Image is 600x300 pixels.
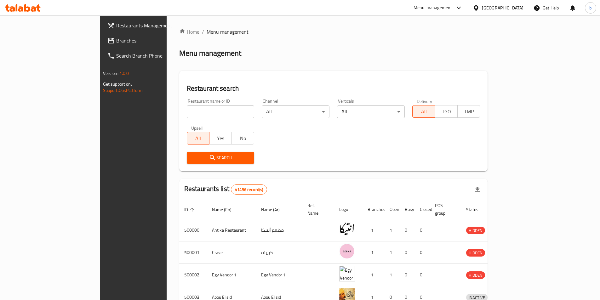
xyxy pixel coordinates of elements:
[256,219,302,241] td: مطعم أنتيكا
[415,200,430,219] th: Closed
[212,206,240,213] span: Name (En)
[460,107,477,116] span: TMP
[116,37,195,44] span: Branches
[337,105,405,118] div: All
[385,264,400,286] td: 1
[231,187,267,193] span: 41456 record(s)
[256,241,302,264] td: كرييف
[192,154,249,162] span: Search
[363,200,385,219] th: Branches
[209,132,232,144] button: Yes
[191,126,203,130] label: Upsell
[187,132,209,144] button: All
[466,227,485,234] span: HIDDEN
[187,152,254,164] button: Search
[400,241,415,264] td: 0
[212,134,229,143] span: Yes
[190,134,207,143] span: All
[415,241,430,264] td: 0
[466,206,487,213] span: Status
[415,107,432,116] span: All
[466,249,485,257] span: HIDDEN
[102,48,200,63] a: Search Branch Phone
[261,206,288,213] span: Name (Ar)
[179,28,488,36] nav: breadcrumb
[400,219,415,241] td: 0
[207,28,249,36] span: Menu management
[116,52,195,59] span: Search Branch Phone
[363,264,385,286] td: 1
[415,219,430,241] td: 0
[417,99,432,103] label: Delivery
[207,241,256,264] td: Crave
[589,4,591,11] span: b
[438,107,455,116] span: TGO
[482,4,523,11] div: [GEOGRAPHIC_DATA]
[231,184,267,195] div: Total records count
[339,266,355,281] img: Egy Vendor 1
[179,48,241,58] h2: Menu management
[363,219,385,241] td: 1
[307,202,327,217] span: Ref. Name
[339,221,355,237] img: Antika Restaurant
[400,200,415,219] th: Busy
[234,134,252,143] span: No
[457,105,480,118] button: TMP
[400,264,415,286] td: 0
[435,105,458,118] button: TGO
[202,28,204,36] li: /
[187,105,254,118] input: Search for restaurant name or ID..
[119,69,129,77] span: 1.0.0
[334,200,363,219] th: Logo
[466,271,485,279] div: HIDDEN
[116,22,195,29] span: Restaurants Management
[412,105,435,118] button: All
[385,219,400,241] td: 1
[207,264,256,286] td: Egy Vendor 1
[415,264,430,286] td: 0
[184,184,267,195] h2: Restaurants list
[435,202,454,217] span: POS group
[414,4,452,12] div: Menu-management
[102,18,200,33] a: Restaurants Management
[231,132,254,144] button: No
[207,219,256,241] td: Antika Restaurant
[466,272,485,279] span: HIDDEN
[187,84,480,93] h2: Restaurant search
[103,80,132,88] span: Get support on:
[385,241,400,264] td: 1
[103,69,118,77] span: Version:
[256,264,302,286] td: Egy Vendor 1
[103,86,143,94] a: Support.OpsPlatform
[470,182,485,197] div: Export file
[385,200,400,219] th: Open
[184,206,196,213] span: ID
[262,105,329,118] div: All
[363,241,385,264] td: 1
[102,33,200,48] a: Branches
[339,243,355,259] img: Crave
